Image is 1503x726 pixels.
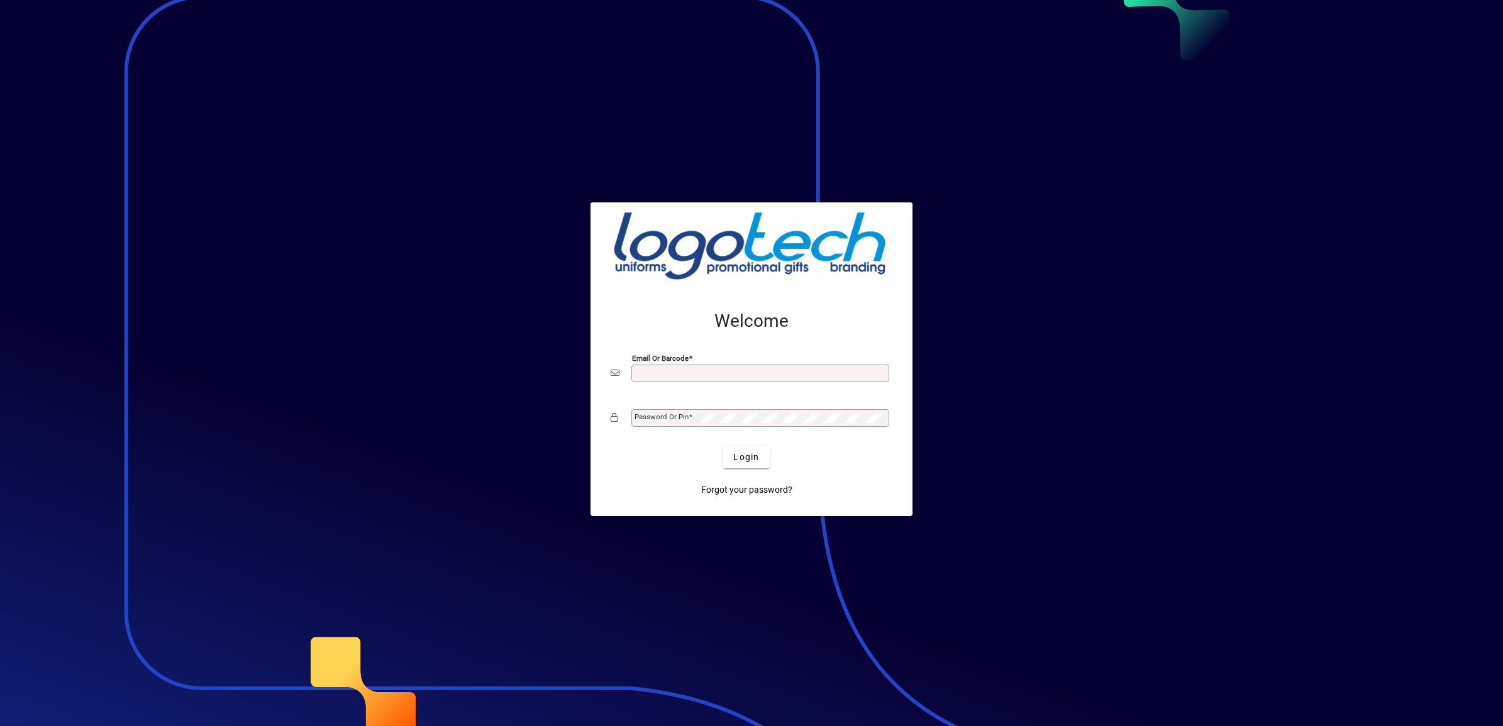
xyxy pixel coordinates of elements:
span: Forgot your password? [701,483,792,497]
a: Forgot your password? [696,478,797,501]
button: Login [723,446,769,468]
mat-label: Email or Barcode [632,354,689,363]
mat-label: Password or Pin [635,412,689,421]
span: Login [733,451,759,464]
h2: Welcome [611,311,892,332]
